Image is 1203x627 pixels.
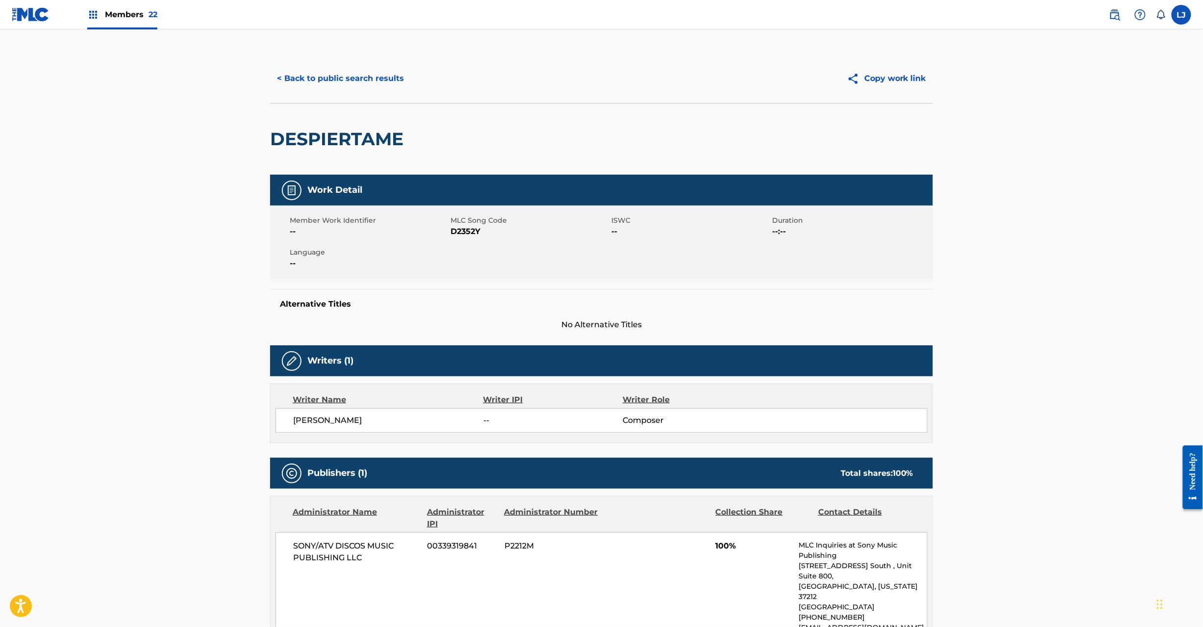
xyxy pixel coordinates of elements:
[799,612,927,623] p: [PHONE_NUMBER]
[293,506,420,530] div: Administrator Name
[307,355,353,366] h5: Writers (1)
[12,7,50,22] img: MLC Logo
[1172,5,1191,25] div: User Menu
[270,66,411,91] button: < Back to public search results
[286,355,298,367] img: Writers
[623,394,750,406] div: Writer Role
[847,73,864,85] img: Copy work link
[451,215,609,226] span: MLC Song Code
[307,184,362,196] h5: Work Detail
[799,540,927,561] p: MLC Inquiries at Sony Music Publishing
[427,506,497,530] div: Administrator IPI
[270,128,408,150] h2: DESPIERTAME
[1154,580,1203,627] iframe: Chat Widget
[818,506,913,530] div: Contact Details
[1134,9,1146,21] img: help
[1109,9,1121,21] img: search
[1130,5,1150,25] div: Help
[293,540,420,564] span: SONY/ATV DISCOS MUSIC PUBLISHING LLC
[504,540,600,552] span: P2212M
[293,394,483,406] div: Writer Name
[716,540,792,552] span: 100%
[1157,590,1163,619] div: Drag
[483,394,623,406] div: Writer IPI
[87,9,99,21] img: Top Rightsholders
[611,215,770,226] span: ISWC
[1156,10,1166,20] div: Notifications
[286,184,298,196] img: Work Detail
[290,258,448,269] span: --
[772,215,930,226] span: Duration
[840,66,933,91] button: Copy work link
[1105,5,1125,25] a: Public Search
[290,226,448,237] span: --
[1176,438,1203,517] iframe: Resource Center
[290,247,448,258] span: Language
[716,506,811,530] div: Collection Share
[149,10,157,19] span: 22
[799,581,927,602] p: [GEOGRAPHIC_DATA], [US_STATE] 37212
[799,561,927,581] p: [STREET_ADDRESS] South , Unit Suite 800,
[451,226,609,237] span: D2352Y
[623,415,750,426] span: Composer
[841,468,913,479] div: Total shares:
[270,319,933,331] span: No Alternative Titles
[280,299,923,309] h5: Alternative Titles
[290,215,448,226] span: Member Work Identifier
[772,226,930,237] span: --:--
[611,226,770,237] span: --
[483,415,623,426] span: --
[307,468,367,479] h5: Publishers (1)
[504,506,599,530] div: Administrator Number
[293,415,483,426] span: [PERSON_NAME]
[427,540,497,552] span: 00339319841
[799,602,927,612] p: [GEOGRAPHIC_DATA]
[893,469,913,478] span: 100 %
[286,468,298,479] img: Publishers
[105,9,157,20] span: Members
